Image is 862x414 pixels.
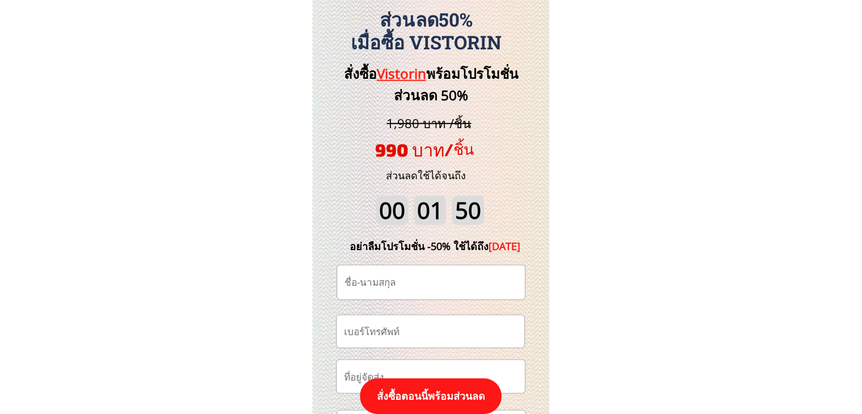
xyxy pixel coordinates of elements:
[375,139,444,160] span: 990 บาท
[342,265,520,299] input: ชื่อ-นามสกุล
[341,360,520,393] input: ที่อยู่จัดส่ง
[489,239,520,253] span: [DATE]
[325,63,537,107] h3: สั่งซื้อ พร้อมโปรโมชั่นส่วนลด 50%
[341,315,520,348] input: เบอร์โทรศัพท์
[333,238,538,255] div: อย่าลืมโปรโมชั่น -50% ใช้ได้ถึง
[360,378,502,414] p: สั่งซื้อตอนนี้พร้อมส่วนลด
[306,9,546,53] h3: ส่วนลด50% เมื่อซื้อ Vistorin
[371,167,481,184] h3: ส่วนลดใช้ได้จนถึง
[444,140,474,158] span: /ชิ้น
[377,64,426,83] span: Vistorin
[387,115,471,132] span: 1,980 บาท /ชิ้น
